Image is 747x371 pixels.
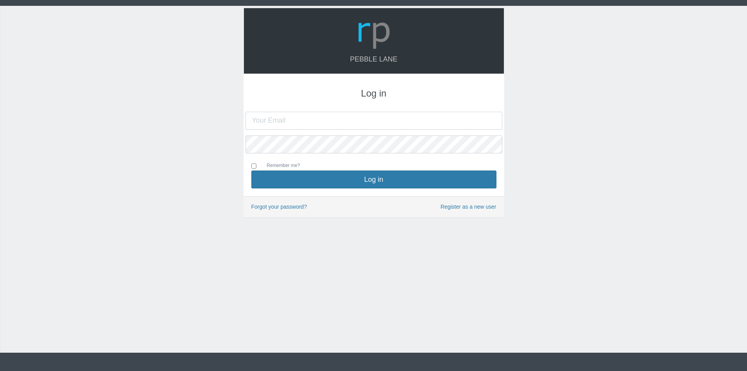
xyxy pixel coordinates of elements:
[440,202,496,211] a: Register as a new user
[251,204,307,210] a: Forgot your password?
[251,164,256,169] input: Remember me?
[252,56,496,63] h4: Pebble Lane
[355,14,393,51] img: Logo
[251,171,496,188] button: Log in
[251,88,496,98] h3: Log in
[245,112,502,130] input: Your Email
[259,162,300,171] label: Remember me?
